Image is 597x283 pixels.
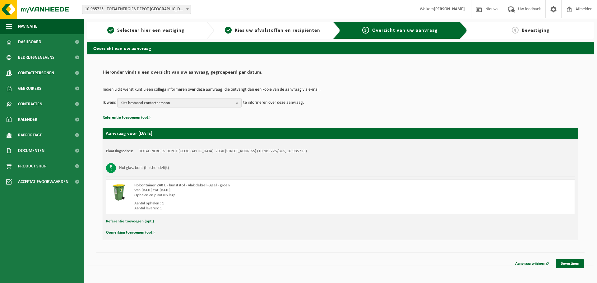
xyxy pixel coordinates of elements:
[434,7,465,11] strong: [PERSON_NAME]
[512,27,519,34] span: 4
[103,70,578,78] h2: Hieronder vindt u een overzicht van uw aanvraag, gegroepeerd per datum.
[103,98,116,107] p: Ik wens
[106,229,155,237] button: Opmerking toevoegen (opt.)
[119,163,169,173] h3: Hol glas, bont (huishoudelijk)
[139,149,307,154] td: TOTALENERGIES-DEPOT [GEOGRAPHIC_DATA], 2030 [STREET_ADDRESS] (10-985725/BUS, 10-985725)
[18,96,42,112] span: Contracten
[18,112,37,127] span: Kalender
[134,201,365,206] div: Aantal ophalen : 1
[556,259,584,268] a: Bevestigen
[90,27,201,34] a: 1Selecteer hier een vestiging
[117,28,184,33] span: Selecteer hier een vestiging
[134,206,365,211] div: Aantal leveren: 1
[18,143,44,158] span: Documenten
[18,50,54,65] span: Bedrijfsgegevens
[18,65,54,81] span: Contactpersonen
[522,28,549,33] span: Bevestiging
[18,174,68,189] span: Acceptatievoorwaarden
[217,27,328,34] a: 2Kies uw afvalstoffen en recipiënten
[362,27,369,34] span: 3
[18,34,41,50] span: Dashboard
[82,5,191,14] span: 10-985725 - TOTALENERGIES-DEPOT ANTWERPEN - ANTWERPEN
[109,183,128,202] img: WB-0240-HPE-GN-50.png
[18,19,37,34] span: Navigatie
[117,98,242,107] button: Kies bestaand contactpersoon
[106,217,154,226] button: Referentie toevoegen (opt.)
[87,42,594,54] h2: Overzicht van uw aanvraag
[243,98,304,107] p: te informeren over deze aanvraag.
[103,114,150,122] button: Referentie toevoegen (opt.)
[225,27,232,34] span: 2
[103,88,578,92] p: Indien u dit wenst kunt u een collega informeren over deze aanvraag, die ontvangt dan een kopie v...
[134,188,170,192] strong: Van [DATE] tot [DATE]
[106,149,133,153] strong: Plaatsingsadres:
[134,193,365,198] div: Ophalen en plaatsen lege
[121,98,233,108] span: Kies bestaand contactpersoon
[107,27,114,34] span: 1
[106,131,152,136] strong: Aanvraag voor [DATE]
[18,127,42,143] span: Rapportage
[235,28,320,33] span: Kies uw afvalstoffen en recipiënten
[134,183,230,187] span: Rolcontainer 240 L - kunststof - vlak deksel - geel - groen
[18,81,41,96] span: Gebruikers
[18,158,46,174] span: Product Shop
[372,28,438,33] span: Overzicht van uw aanvraag
[511,259,554,268] a: Aanvraag wijzigen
